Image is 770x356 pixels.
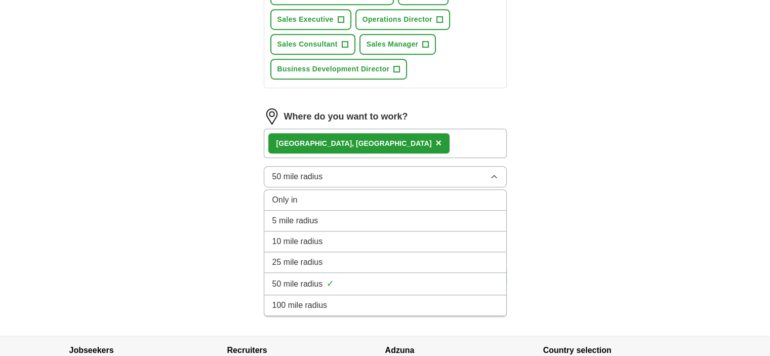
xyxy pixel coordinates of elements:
span: 10 mile radius [272,235,323,248]
span: Sales Consultant [277,39,338,50]
button: Business Development Director [270,59,408,80]
button: Sales Consultant [270,34,355,55]
span: Sales Manager [367,39,419,50]
span: ✓ [327,277,334,291]
span: Business Development Director [277,64,390,74]
button: × [435,136,441,151]
span: 5 mile radius [272,215,318,227]
span: 100 mile radius [272,299,328,311]
button: 50 mile radius [264,166,507,187]
button: Sales Executive [270,9,351,30]
button: Operations Director [355,9,450,30]
span: Sales Executive [277,14,334,25]
button: Sales Manager [359,34,436,55]
span: 50 mile radius [272,171,323,183]
span: Operations Director [362,14,432,25]
span: 25 mile radius [272,256,323,268]
div: [GEOGRAPHIC_DATA], [GEOGRAPHIC_DATA] [276,138,432,149]
img: location.png [264,108,280,125]
label: Where do you want to work? [284,110,408,124]
span: × [435,137,441,148]
span: Only in [272,194,298,206]
span: 50 mile radius [272,278,323,290]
